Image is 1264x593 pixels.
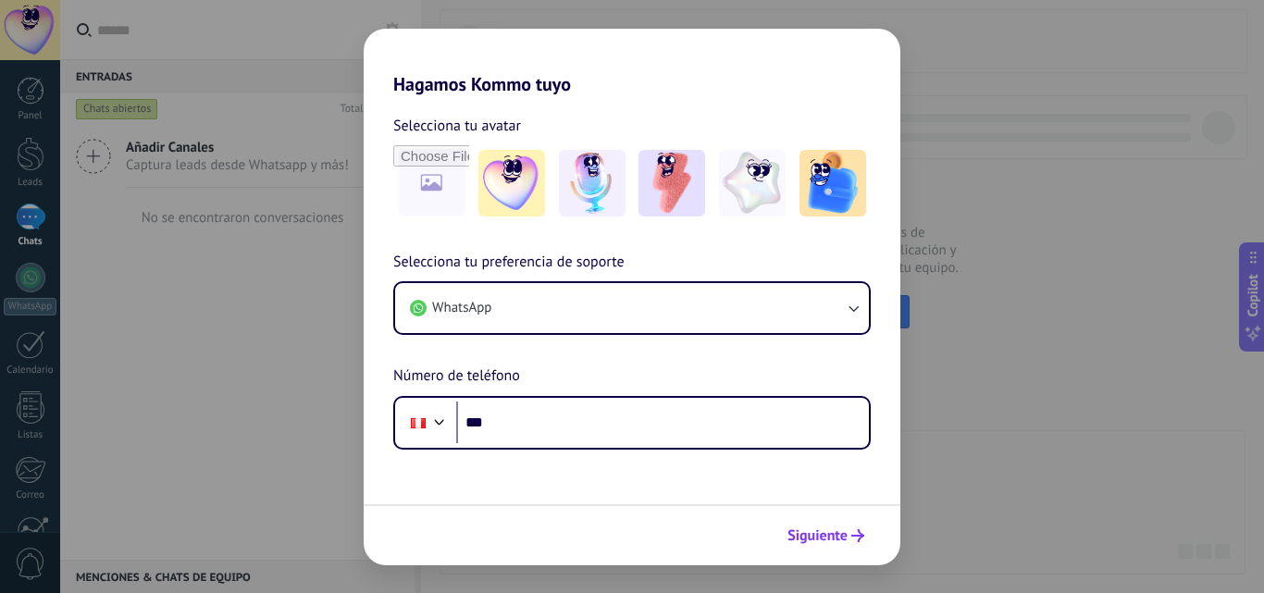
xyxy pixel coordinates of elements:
[779,520,873,551] button: Siguiente
[719,150,786,216] img: -4.jpeg
[364,29,900,95] h2: Hagamos Kommo tuyo
[559,150,626,216] img: -2.jpeg
[787,529,848,542] span: Siguiente
[478,150,545,216] img: -1.jpeg
[799,150,866,216] img: -5.jpeg
[393,114,521,138] span: Selecciona tu avatar
[393,364,520,389] span: Número de teléfono
[432,299,491,317] span: WhatsApp
[401,403,436,442] div: Peru: + 51
[393,251,625,275] span: Selecciona tu preferencia de soporte
[395,283,869,333] button: WhatsApp
[638,150,705,216] img: -3.jpeg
